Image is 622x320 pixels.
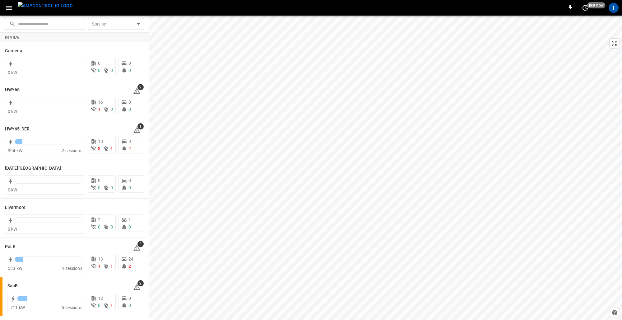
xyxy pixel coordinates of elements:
[98,224,100,229] span: 0
[8,70,17,75] span: 0 kW
[128,61,131,66] span: 0
[98,107,100,112] span: 1
[128,264,131,269] span: 2
[62,305,82,310] span: 5 sessions
[128,224,131,229] span: 0
[587,2,606,8] span: just now
[128,107,131,112] span: 0
[98,296,103,301] span: 12
[8,109,17,114] span: 0 kW
[137,241,144,247] span: 3
[110,303,113,308] span: 1
[5,126,30,133] h6: HWY65-DER
[98,303,100,308] span: 0
[5,243,16,250] h6: PoLB
[8,266,22,271] span: 533 kW
[580,3,590,13] button: set refresh interval
[8,187,17,192] span: 0 kW
[110,107,113,112] span: 0
[137,84,144,90] span: 2
[609,3,619,13] div: profile-icon
[128,185,131,190] span: 0
[98,146,100,151] span: 8
[128,100,131,105] span: 0
[98,217,100,222] span: 2
[7,283,18,289] h6: SanB
[8,227,17,232] span: 0 kW
[137,280,144,286] span: 2
[98,100,103,105] span: 16
[128,217,131,222] span: 1
[110,146,113,151] span: 1
[128,178,131,183] span: 0
[98,256,103,261] span: 13
[128,146,131,151] span: 2
[62,148,82,153] span: 2 sessions
[98,185,100,190] span: 0
[110,264,113,269] span: 1
[5,87,20,93] h6: HWY65
[5,204,26,211] h6: Livermore
[98,178,100,183] span: 0
[128,139,131,144] span: 8
[98,68,100,73] span: 0
[128,256,133,261] span: 24
[98,61,100,66] span: 0
[8,148,22,153] span: 394 kW
[137,123,144,129] span: 1
[128,296,131,301] span: 0
[5,48,22,54] h6: Gardena
[10,305,25,310] span: 711 kW
[98,264,100,269] span: 1
[18,2,73,10] img: ampcontrol.io logo
[110,224,113,229] span: 0
[5,165,61,172] h6: Karma Center
[149,16,622,320] canvas: Map
[110,185,113,190] span: 0
[98,139,103,144] span: 18
[62,266,82,271] span: 4 sessions
[5,35,20,40] strong: In View
[128,68,131,73] span: 0
[128,303,131,308] span: 0
[110,68,113,73] span: 0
